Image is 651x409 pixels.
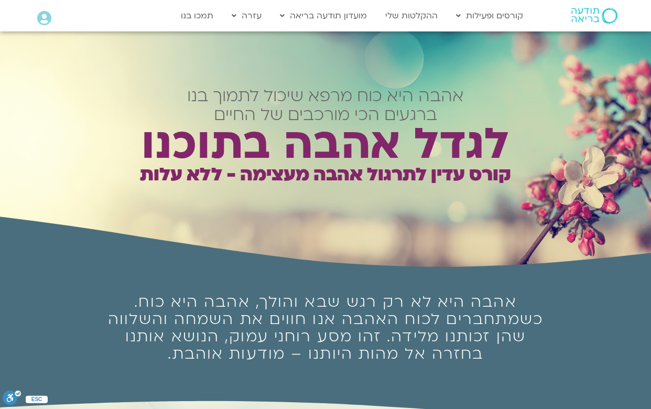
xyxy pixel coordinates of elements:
[571,8,617,24] img: תודעה בריאה
[81,87,570,124] h2: אהבה היא כוח מרפא שיכול לתמוך בנו ברגעים הכי מורכבים של החיים
[176,6,219,26] a: תמכו בנו
[81,124,570,164] h1: לגדל אהבה בתוכנו
[226,6,267,26] a: עזרה
[380,6,443,26] a: ההקלטות שלי
[451,6,528,26] a: קורסים ופעילות
[81,164,570,185] h1: קורס עדין לתרגול אהבה מעצימה - ללא עלות
[100,293,551,362] h1: אהבה היא לא רק רגש שבא והולך, אהבה היא כוח. כשמתחברים לכוח האהבה אנו חווים את השמחה והשלווה שהן ז...
[275,6,372,26] a: מועדון תודעה בריאה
